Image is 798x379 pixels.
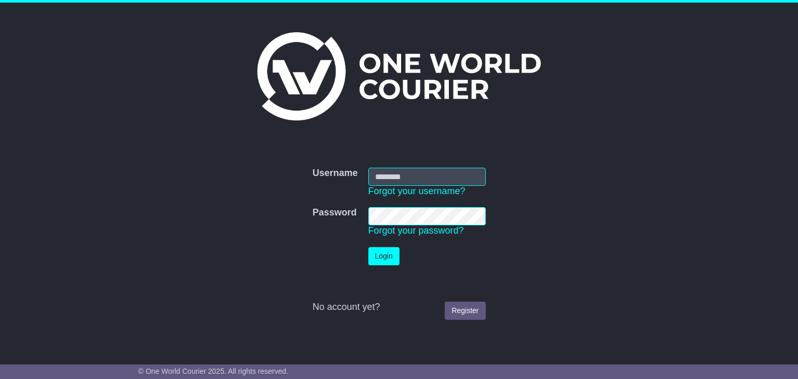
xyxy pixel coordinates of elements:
[312,168,357,179] label: Username
[312,302,485,313] div: No account yet?
[368,247,400,265] button: Login
[368,186,465,196] a: Forgot your username?
[445,302,485,320] a: Register
[312,207,356,219] label: Password
[257,32,541,120] img: One World
[368,225,464,236] a: Forgot your password?
[138,367,288,375] span: © One World Courier 2025. All rights reserved.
